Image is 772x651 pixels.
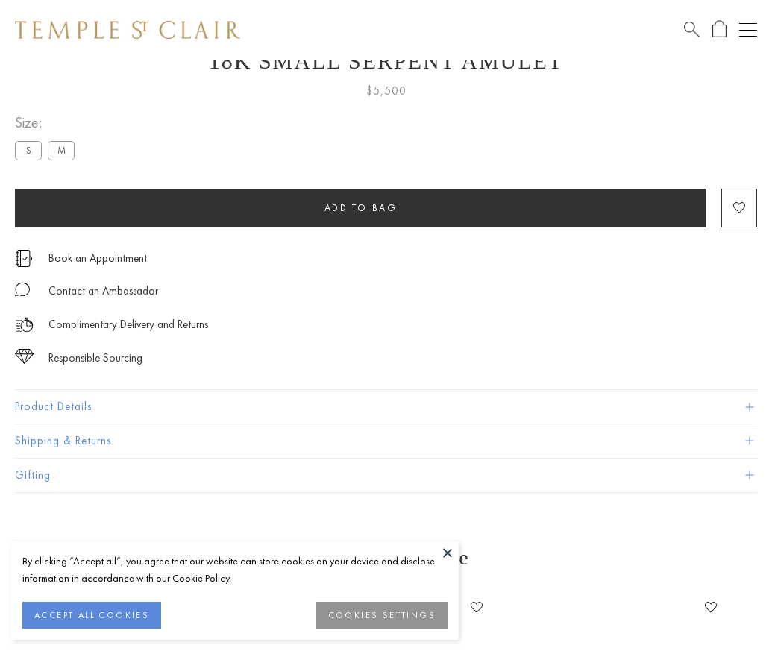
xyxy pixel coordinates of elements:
[15,189,706,227] button: Add to bag
[22,602,161,629] button: ACCEPT ALL COOKIES
[15,424,757,458] button: Shipping & Returns
[15,282,30,297] img: MessageIcon-01_2.svg
[48,282,158,301] div: Contact an Ambassador
[15,21,240,39] img: Temple St. Clair
[15,141,42,160] label: S
[316,602,448,629] button: COOKIES SETTINGS
[15,315,34,334] img: icon_delivery.svg
[15,250,33,267] img: icon_appointment.svg
[48,141,75,160] label: M
[22,553,448,587] div: By clicking “Accept all”, you agree that our website can store cookies on your device and disclos...
[15,349,34,364] img: icon_sourcing.svg
[48,315,208,334] p: Complimentary Delivery and Returns
[48,250,147,266] a: Book an Appointment
[15,390,757,424] button: Product Details
[15,48,757,74] h1: 18K Small Serpent Amulet
[15,459,757,492] button: Gifting
[324,201,398,214] span: Add to bag
[48,349,142,368] div: Responsible Sourcing
[684,20,700,39] a: Search
[739,21,757,39] button: Open navigation
[15,110,81,135] span: Size:
[366,81,407,101] span: $5,500
[712,20,727,39] a: Open Shopping Bag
